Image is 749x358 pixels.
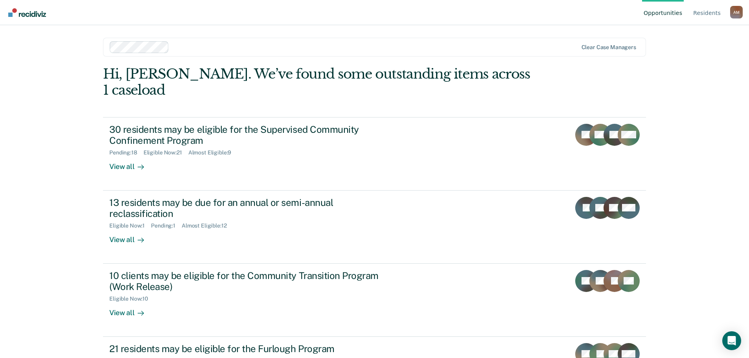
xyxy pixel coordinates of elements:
div: View all [109,229,153,244]
div: A M [730,6,743,18]
div: Eligible Now : 21 [144,149,188,156]
a: 30 residents may be eligible for the Supervised Community Confinement ProgramPending:18Eligible N... [103,117,646,191]
div: 13 residents may be due for an annual or semi-annual reclassification [109,197,385,220]
div: 30 residents may be eligible for the Supervised Community Confinement Program [109,124,385,147]
div: View all [109,156,153,171]
div: 10 clients may be eligible for the Community Transition Program (Work Release) [109,270,385,293]
div: Clear case managers [582,44,636,51]
div: Hi, [PERSON_NAME]. We’ve found some outstanding items across 1 caseload [103,66,537,98]
div: Eligible Now : 1 [109,222,151,229]
div: Almost Eligible : 9 [188,149,238,156]
div: Pending : 18 [109,149,144,156]
div: 21 residents may be eligible for the Furlough Program [109,343,385,354]
div: Almost Eligible : 12 [182,222,233,229]
a: 10 clients may be eligible for the Community Transition Program (Work Release)Eligible Now:10View... [103,264,646,337]
div: Pending : 1 [151,222,182,229]
button: Profile dropdown button [730,6,743,18]
div: View all [109,302,153,318]
div: Open Intercom Messenger [722,331,741,350]
img: Recidiviz [8,8,46,17]
a: 13 residents may be due for an annual or semi-annual reclassificationEligible Now:1Pending:1Almos... [103,191,646,264]
div: Eligible Now : 10 [109,296,155,302]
